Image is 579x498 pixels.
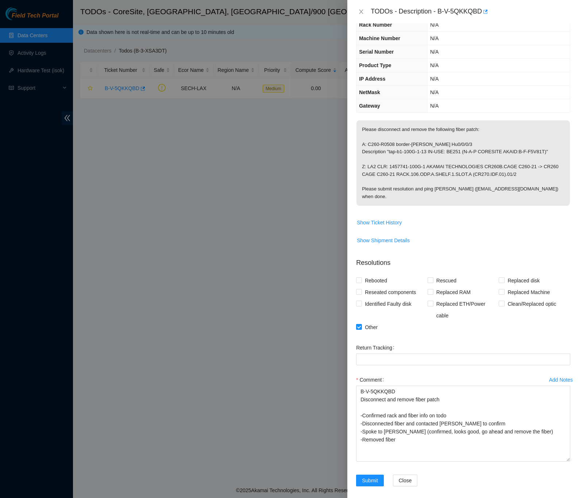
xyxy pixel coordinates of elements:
textarea: Comment [356,386,570,462]
span: Serial Number [359,49,394,55]
span: Identified Faulty disk [362,298,414,310]
span: IP Address [359,76,385,82]
span: N/A [430,76,439,82]
p: Please disconnect and remove the following fiber patch: A: C260-R0508 border-[PERSON_NAME] Hu0/0/... [356,120,570,206]
label: Return Tracking [356,342,397,354]
span: N/A [430,89,439,95]
span: Replaced ETH/Power cable [433,298,499,321]
span: Close [399,476,412,485]
div: TODOs - Description - B-V-5QKKQBD [371,6,570,18]
span: Replaced Machine [505,286,553,298]
button: Add Notes [549,374,573,386]
span: Rack Number [359,22,392,28]
span: N/A [430,62,439,68]
span: N/A [430,103,439,109]
span: Clean/Replaced optic [505,298,559,310]
input: Return Tracking [356,354,570,365]
span: Reseated components [362,286,419,298]
span: N/A [430,22,439,28]
span: Show Shipment Details [357,236,410,244]
span: close [358,9,364,15]
button: Show Ticket History [356,217,402,228]
span: Submit [362,476,378,485]
button: Close [356,8,366,15]
span: Replaced RAM [433,286,474,298]
span: Rebooted [362,275,390,286]
span: Show Ticket History [357,219,402,227]
span: Replaced disk [505,275,543,286]
span: NetMask [359,89,380,95]
span: N/A [430,35,439,41]
span: N/A [430,49,439,55]
button: Submit [356,475,384,486]
span: Gateway [359,103,380,109]
div: Add Notes [549,377,573,382]
label: Comment [356,374,387,386]
button: Close [393,475,418,486]
span: Product Type [359,62,391,68]
span: Rescued [433,275,459,286]
span: Machine Number [359,35,400,41]
button: Show Shipment Details [356,235,410,246]
p: Resolutions [356,252,570,268]
span: Other [362,321,381,333]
